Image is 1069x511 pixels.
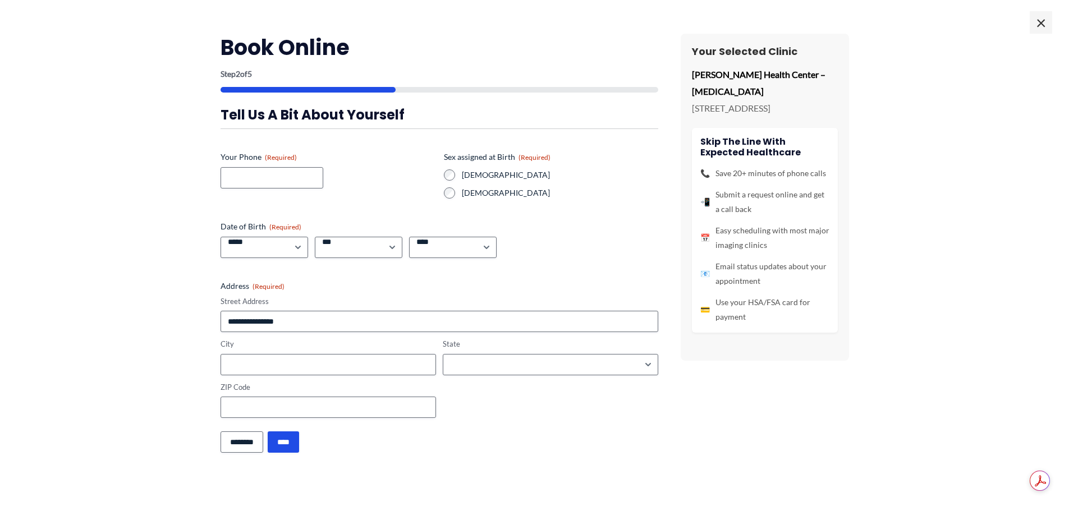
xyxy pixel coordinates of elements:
[462,169,658,181] label: [DEMOGRAPHIC_DATA]
[269,223,301,231] span: (Required)
[443,339,658,349] label: State
[700,231,710,245] span: 📅
[1030,11,1052,34] span: ×
[462,187,658,199] label: [DEMOGRAPHIC_DATA]
[221,339,436,349] label: City
[700,187,829,217] li: Submit a request online and get a call back
[700,302,710,317] span: 💳
[265,153,297,162] span: (Required)
[692,100,838,117] p: [STREET_ADDRESS]
[247,69,252,79] span: 5
[444,151,550,163] legend: Sex assigned at Birth
[700,166,710,181] span: 📞
[700,266,710,281] span: 📧
[700,136,829,158] h4: Skip the line with Expected Healthcare
[700,195,710,209] span: 📲
[692,66,838,99] p: [PERSON_NAME] Health Center – [MEDICAL_DATA]
[221,151,435,163] label: Your Phone
[221,106,658,123] h3: Tell us a bit about yourself
[700,166,829,181] li: Save 20+ minutes of phone calls
[236,69,240,79] span: 2
[221,382,436,393] label: ZIP Code
[221,221,301,232] legend: Date of Birth
[221,296,658,307] label: Street Address
[692,45,838,58] h3: Your Selected Clinic
[700,223,829,252] li: Easy scheduling with most major imaging clinics
[221,70,658,78] p: Step of
[253,282,285,291] span: (Required)
[221,34,658,61] h2: Book Online
[700,295,829,324] li: Use your HSA/FSA card for payment
[519,153,550,162] span: (Required)
[221,280,285,292] legend: Address
[700,259,829,288] li: Email status updates about your appointment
